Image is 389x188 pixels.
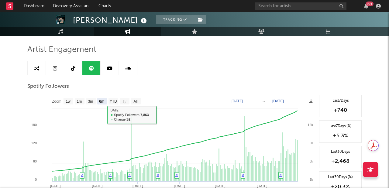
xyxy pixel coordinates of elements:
[322,98,358,104] div: Last 7 Days
[322,124,358,129] div: Last 7 Days (%)
[156,15,194,24] button: Tracking
[133,99,137,104] text: All
[109,173,112,177] a: ♫
[128,173,131,177] a: ♫
[99,99,104,104] text: 6m
[110,99,117,104] text: YTD
[174,184,185,188] text: [DATE]
[88,99,93,104] text: 3m
[364,4,368,9] button: 99+
[31,123,37,127] text: 180
[257,184,267,188] text: [DATE]
[215,184,225,188] text: [DATE]
[322,149,358,155] div: Last 30 Days
[175,173,178,177] a: ♫
[157,173,159,177] a: ♫
[73,15,148,25] div: [PERSON_NAME]
[232,99,243,103] text: [DATE]
[27,46,96,53] span: Artist Engagement
[66,99,71,104] text: 1w
[279,173,282,177] a: ♫
[77,99,82,104] text: 1m
[322,107,358,114] div: +740
[272,99,284,103] text: [DATE]
[133,184,143,188] text: [DATE]
[81,173,83,177] a: ♫
[122,99,126,104] text: 1y
[322,132,358,139] div: +5.3 %
[31,141,37,145] text: 120
[309,159,313,163] text: 6k
[309,141,313,145] text: 9k
[366,2,374,6] div: 99 +
[308,123,313,127] text: 12k
[52,99,61,104] text: Zoom
[50,184,61,188] text: [DATE]
[262,99,266,103] text: →
[255,2,346,10] input: Search for artists
[242,173,244,177] a: ♫
[322,158,358,165] div: +2,468
[309,178,313,181] text: 3k
[322,175,358,180] div: Last 30 Days (%)
[35,178,37,181] text: 0
[92,184,103,188] text: [DATE]
[27,83,69,90] span: Spotify Followers
[33,159,37,163] text: 60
